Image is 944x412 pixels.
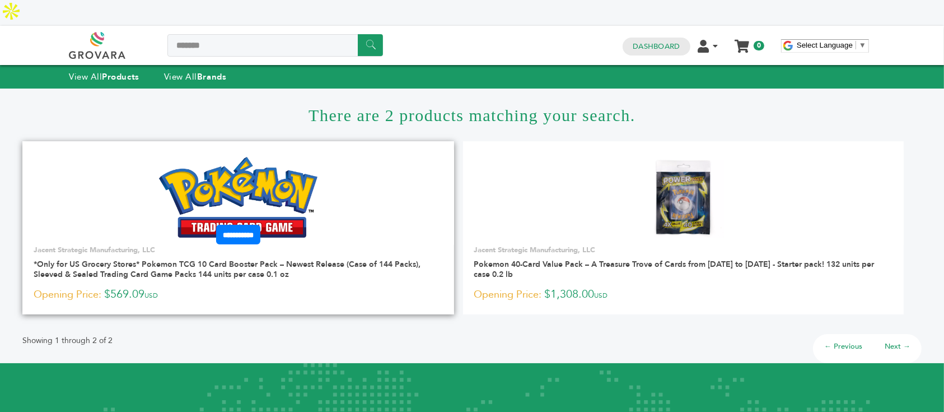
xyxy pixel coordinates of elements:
a: ← Previous [824,341,862,351]
a: *Only for US Grocery Stores* Pokemon TCG 10 Card Booster Pack – Newest Release (Case of 144 Packs... [34,259,420,280]
span: USD [144,291,158,300]
strong: Brands [197,71,226,82]
img: *Only for US Grocery Stores* Pokemon TCG 10 Card Booster Pack – Newest Release (Case of 144 Packs... [159,157,317,238]
strong: Products [102,71,139,82]
span: Opening Price: [34,287,101,302]
a: View AllProducts [69,71,139,82]
a: Dashboard [633,41,680,52]
p: $569.09 [34,286,443,303]
span: USD [595,291,608,300]
p: Jacent Strategic Manufacturing, LLC [34,245,443,255]
p: Jacent Strategic Manufacturing, LLC [474,245,893,255]
span: Select Language [797,41,853,49]
a: View AllBrands [164,71,227,82]
a: Next → [885,341,910,351]
p: $1,308.00 [474,286,893,303]
span: Opening Price: [474,287,542,302]
img: Pokemon 40-Card Value Pack – A Treasure Trove of Cards from 1996 to 2024 - Starter pack! 132 unit... [643,157,724,238]
a: Select Language​ [797,41,866,49]
input: Search a product or brand... [167,34,383,57]
span: ▼ [859,41,866,49]
h1: There are 2 products matching your search. [22,89,922,141]
a: Pokemon 40-Card Value Pack – A Treasure Trove of Cards from [DATE] to [DATE] - Starter pack! 132 ... [474,259,875,280]
a: My Cart [736,36,749,48]
span: 0 [754,41,764,50]
p: Showing 1 through 2 of 2 [22,334,113,348]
